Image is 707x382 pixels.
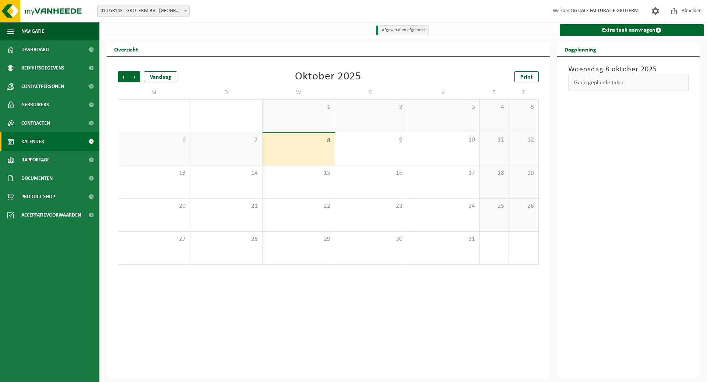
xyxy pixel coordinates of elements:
span: Kalender [21,132,44,151]
span: Bedrijfsgegevens [21,59,64,77]
td: Z [480,86,509,99]
span: Navigatie [21,22,44,40]
span: 8 [266,137,331,145]
span: Contracten [21,114,50,132]
li: Afgewerkt en afgemeld [376,25,429,35]
a: Extra taak aanvragen [560,24,704,36]
a: Print [514,71,539,82]
span: 10 [411,136,476,144]
span: Dashboard [21,40,49,59]
span: 25 [483,202,505,210]
span: 17 [411,169,476,177]
span: 3 [411,103,476,111]
span: 5 [513,103,534,111]
span: 27 [122,235,186,243]
div: Oktober 2025 [295,71,361,82]
td: Z [509,86,538,99]
span: 01-058143 - GROTERM BV - TORHOUT [98,6,189,16]
span: 26 [513,202,534,210]
td: W [263,86,335,99]
span: Print [520,74,533,80]
span: 4 [483,103,505,111]
span: Vorige [118,71,129,82]
h2: Dagplanning [557,42,604,56]
h2: Overzicht [107,42,145,56]
span: 20 [122,202,186,210]
span: 23 [339,202,404,210]
span: 28 [194,235,259,243]
h3: Woensdag 8 oktober 2025 [568,64,689,75]
td: D [190,86,263,99]
span: 12 [513,136,534,144]
span: 24 [411,202,476,210]
td: D [335,86,408,99]
span: 31 [411,235,476,243]
span: Volgende [129,71,140,82]
span: 21 [194,202,259,210]
span: 18 [483,169,505,177]
span: 6 [122,136,186,144]
span: 15 [266,169,331,177]
span: 22 [266,202,331,210]
span: 19 [513,169,534,177]
div: Geen geplande taken [568,75,689,90]
span: 30 [339,235,404,243]
span: Acceptatievoorwaarden [21,206,81,224]
span: 11 [483,136,505,144]
span: 14 [194,169,259,177]
span: Documenten [21,169,53,188]
span: Contactpersonen [21,77,64,96]
span: Rapportage [21,151,50,169]
td: V [407,86,480,99]
div: Vandaag [144,71,177,82]
strong: DIGITALE FACTURATIE GROTERM [569,8,639,14]
span: 16 [339,169,404,177]
span: 9 [339,136,404,144]
span: 01-058143 - GROTERM BV - TORHOUT [97,6,190,17]
span: 7 [194,136,259,144]
span: Product Shop [21,188,55,206]
span: 13 [122,169,186,177]
span: Gebruikers [21,96,49,114]
span: 2 [339,103,404,111]
span: 1 [266,103,331,111]
td: M [118,86,190,99]
span: 29 [266,235,331,243]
